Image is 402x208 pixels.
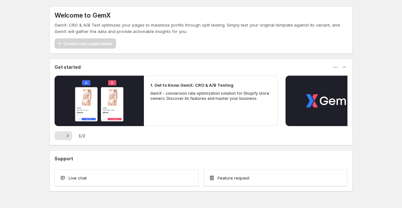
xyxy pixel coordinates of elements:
[55,64,81,70] h3: Get started
[218,175,249,181] span: Feature request
[150,91,272,101] p: GemX - conversion rate optimization solution for Shopify store owners. Discover its features and ...
[69,175,87,181] span: Live chat
[55,22,347,35] p: GemX: CRO & A/B Test optimizes your pages to maximize profits through split testing. Simply test ...
[55,156,73,162] h3: Support
[55,12,111,19] h5: Welcome to GemX
[150,82,234,88] h2: 1. Get to Know GemX: CRO & A/B Testing
[78,132,85,139] span: 1 / 2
